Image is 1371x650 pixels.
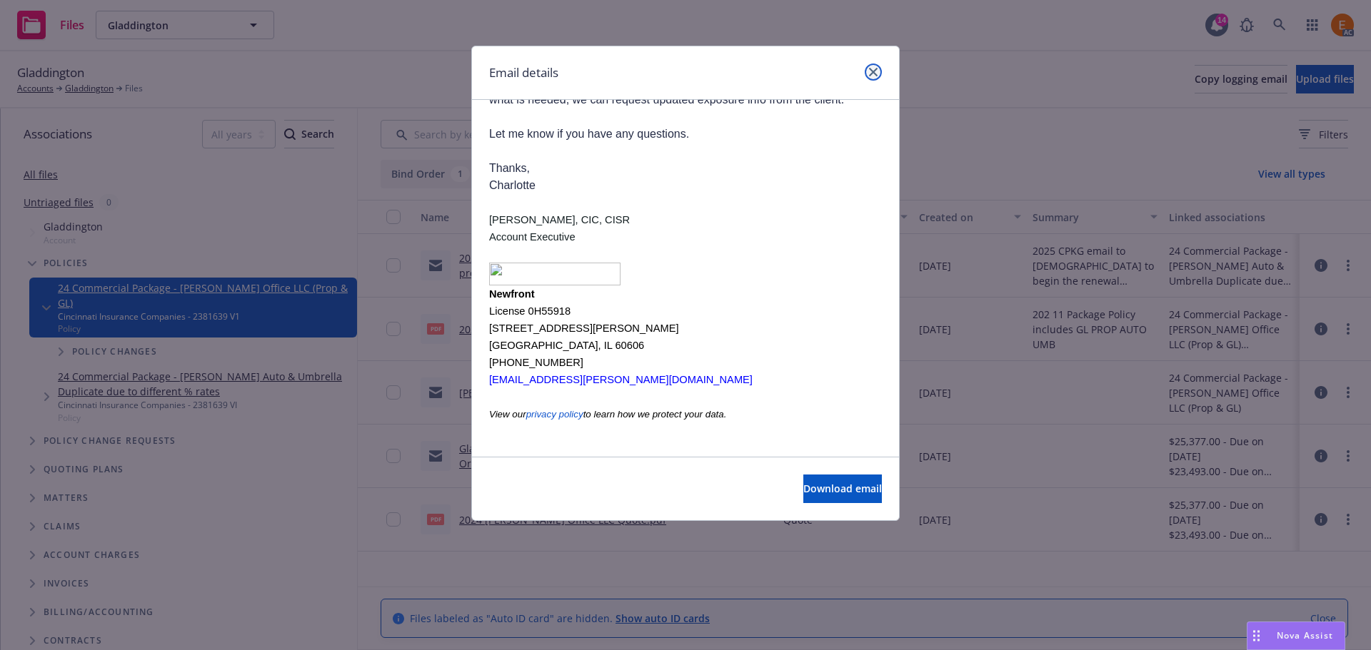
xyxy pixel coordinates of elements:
[803,482,882,495] span: Download email
[583,409,727,420] span: to learn how we protect your data.
[489,409,526,420] span: View our
[489,126,882,143] p: Let me know if you have any questions.
[489,288,535,300] span: Newfront
[803,474,882,503] button: Download email
[489,214,630,225] span: [PERSON_NAME], CIC, CISR
[489,305,571,317] span: License 0H55918
[489,340,644,351] span: [GEOGRAPHIC_DATA], IL 60606
[489,263,621,285] img: image001.png@01DBFA1F.1DF22420
[1277,629,1333,641] span: Nova Assist
[489,64,558,82] h1: Email details
[526,409,583,420] span: privacy policy
[865,64,882,81] a: close
[489,323,679,334] span: [STREET_ADDRESS][PERSON_NAME]
[489,160,882,177] p: Thanks,
[489,177,882,194] p: Charlotte
[489,357,583,368] span: [PHONE_NUMBER]
[489,231,576,243] span: Account Executive
[1247,621,1345,650] button: Nova Assist
[1247,622,1265,649] div: Drag to move
[526,407,583,420] a: privacy policy
[489,374,753,385] a: [EMAIL_ADDRESS][PERSON_NAME][DOMAIN_NAME]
